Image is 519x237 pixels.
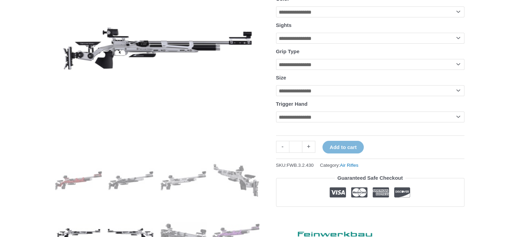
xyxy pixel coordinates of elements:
label: Size [276,75,286,80]
iframe: Customer reviews powered by Trustpilot [276,212,464,220]
img: FWB 900 ALU [212,157,260,204]
input: Product quantity [289,141,302,153]
a: - [276,141,289,153]
label: Sights [276,22,292,28]
legend: Guaranteed Safe Checkout [335,173,406,183]
img: FWB 900 ALU [55,157,102,204]
label: Grip Type [276,48,300,54]
span: Category: [320,161,359,169]
img: FWB 900 ALU - Image 3 [160,157,207,204]
button: Add to cart [322,141,364,153]
a: + [302,141,315,153]
img: FWB 900 ALU [107,157,155,204]
span: FWB.3.2.430 [287,163,314,168]
a: Air Rifles [340,163,358,168]
label: Trigger Hand [276,101,308,107]
span: SKU: [276,161,314,169]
